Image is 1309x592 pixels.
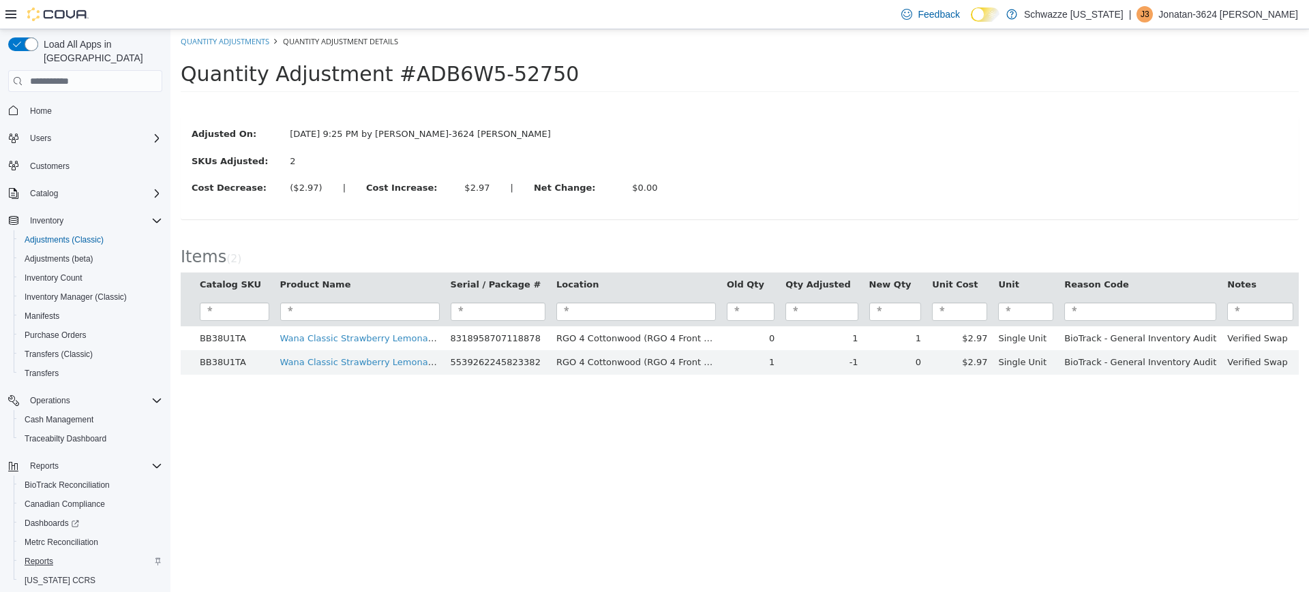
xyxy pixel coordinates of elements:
[19,270,162,286] span: Inventory Count
[10,218,56,237] span: Items
[11,98,109,112] label: Adjusted On:
[109,98,391,112] div: [DATE] 9:25 PM by [PERSON_NAME]-3624 [PERSON_NAME]
[25,213,162,229] span: Inventory
[822,297,888,322] td: Single Unit
[30,161,70,172] span: Customers
[14,249,168,268] button: Adjustments (beta)
[25,392,76,409] button: Operations
[30,133,51,144] span: Users
[25,556,53,567] span: Reports
[60,223,67,236] span: 2
[3,100,168,120] button: Home
[14,307,168,326] button: Manifests
[19,431,162,447] span: Traceabilty Dashboard
[1158,6,1298,22] p: Jonatan-3624 [PERSON_NAME]
[19,477,115,493] a: BioTrack Reconciliation
[25,480,110,490] span: BioTrack Reconciliation
[19,308,162,324] span: Manifests
[119,152,151,166] div: ($2.97)
[185,152,284,166] label: Cost Increase:
[14,410,168,429] button: Cash Management
[19,251,162,267] span: Adjustments (beta)
[25,130,162,146] span: Users
[822,321,888,345] td: Single Unit
[888,297,1051,322] td: BioTrack - General Inventory Audit
[615,249,682,262] button: Qty Adjusted
[19,534,162,550] span: Metrc Reconciliation
[971,7,999,22] input: Dark Mode
[25,392,162,409] span: Operations
[3,391,168,410] button: Operations
[3,456,168,476] button: Reports
[19,232,162,248] span: Adjustments (Classic)
[1051,321,1128,345] td: Verified Swap
[24,321,104,345] td: BB38U1TA
[1024,6,1124,22] p: Schwazze [US_STATE]
[19,327,92,343] a: Purchase Orders
[25,185,63,202] button: Catalog
[1129,6,1132,22] p: |
[19,572,101,589] a: [US_STATE] CCRS
[551,321,610,345] td: 1
[25,330,87,341] span: Purchase Orders
[25,458,64,474] button: Reports
[19,270,88,286] a: Inventory Count
[25,185,162,202] span: Catalog
[19,534,104,550] a: Metrc Reconciliation
[19,553,162,570] span: Reports
[24,297,104,322] td: BB38U1TA
[30,461,59,471] span: Reports
[38,37,162,65] span: Load All Apps in [GEOGRAPHIC_DATA]
[14,533,168,552] button: Metrc Reconciliation
[1137,6,1153,22] div: Jonatan-3624 Vega
[386,304,562,314] span: RGO 4 Cottonwood (RGO 4 Front Room)
[25,368,59,379] span: Transfers
[25,433,106,444] span: Traceabilty Dashboard
[556,249,597,262] button: Old Qty
[14,429,168,448] button: Traceabilty Dashboard
[19,365,64,381] a: Transfers
[14,326,168,345] button: Purchase Orders
[29,249,93,262] button: Catalog SKU
[3,211,168,230] button: Inventory
[110,304,344,314] a: Wana Classic Strawberry Lemonade (H) 100mg 10pk
[30,395,70,406] span: Operations
[25,349,93,360] span: Transfers (Classic)
[25,458,162,474] span: Reports
[25,272,82,283] span: Inventory Count
[19,289,132,305] a: Inventory Manager (Classic)
[14,287,168,307] button: Inventory Manager (Classic)
[1051,297,1128,322] td: Verified Swap
[3,129,168,148] button: Users
[25,103,57,119] a: Home
[353,152,451,166] label: Net Change:
[762,249,810,262] button: Unit Cost
[25,518,79,529] span: Dashboards
[30,106,52,116] span: Home
[1141,6,1149,22] span: J3
[610,297,693,322] td: 1
[14,571,168,590] button: [US_STATE] CCRS
[280,249,374,262] button: Serial / Package #
[19,496,162,512] span: Canadian Compliance
[25,499,105,510] span: Canadian Compliance
[56,223,71,236] small: ( )
[162,152,185,166] label: |
[1057,249,1088,262] button: Notes
[699,249,744,262] button: New Qty
[462,152,487,166] div: $0.00
[896,1,965,28] a: Feedback
[110,249,183,262] button: Product Name
[19,411,99,428] a: Cash Management
[3,184,168,203] button: Catalog
[888,321,1051,345] td: BioTrack - General Inventory Audit
[19,308,65,324] a: Manifests
[25,292,127,302] span: Inventory Manager (Classic)
[25,253,93,264] span: Adjustments (beta)
[551,297,610,322] td: 0
[25,575,95,586] span: [US_STATE] CCRS
[119,125,285,139] div: 2
[19,411,162,428] span: Cash Management
[19,289,162,305] span: Inventory Manager (Classic)
[19,515,85,531] a: Dashboards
